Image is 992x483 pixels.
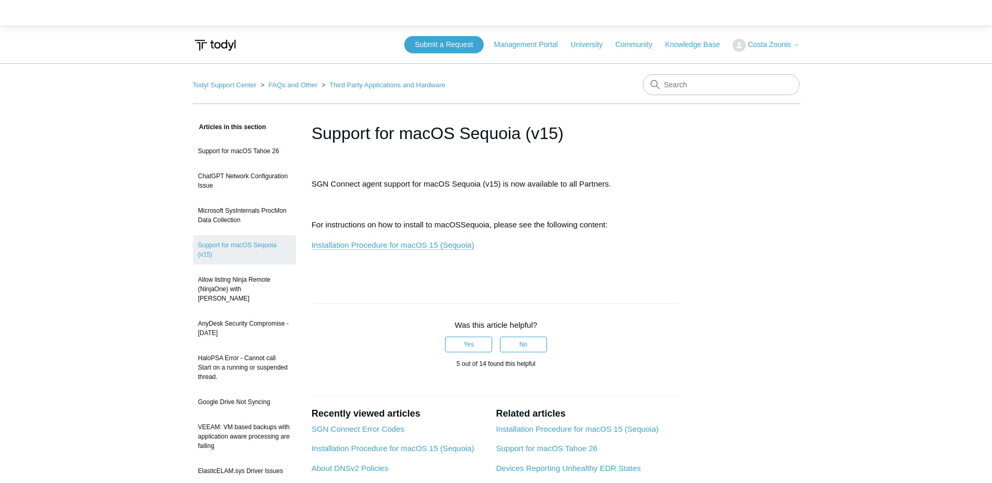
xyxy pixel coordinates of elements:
a: Google Drive Not Syncing [193,392,296,412]
a: Installation Procedure for macOS 15 (Sequoia) [496,424,658,433]
span: Was this article helpful? [455,320,538,329]
img: Todyl Support Center Help Center home page [193,36,237,55]
button: This article was helpful [445,337,492,352]
a: Allow listing Ninja Remote (NinjaOne) with [PERSON_NAME] [193,270,296,308]
a: Knowledge Base [665,39,731,50]
span: Articles in this section [193,123,266,131]
li: Third Party Applications and Hardware [320,81,446,89]
button: Costa Zounis [733,39,800,52]
li: FAQs and Other [258,81,320,89]
a: Installation Procedure for macOS 15 (Sequoia) [312,444,474,453]
span: 5 out of 14 found this helpful [457,360,535,367]
span: Sequoia [461,220,489,229]
p: SGN Connect agent support for macOS Sequoia (v15) is now available to all Partners. [312,178,681,190]
button: This article was not helpful [500,337,547,352]
a: Todyl Support Center [193,81,257,89]
input: Search [643,74,800,95]
a: Microsoft SysInternals ProcMon Data Collection [193,201,296,230]
h2: Related articles [496,407,680,421]
p: For instructions on how to install to macOS , please see the following content: [312,218,681,231]
a: FAQs and Other [268,81,317,89]
a: Community [615,39,663,50]
a: SGN Connect Error Codes [312,424,405,433]
a: VEEAM: VM based backups with application aware processing are failing [193,417,296,456]
a: Devices Reporting Unhealthy EDR States [496,464,641,473]
a: Support for macOS Sequoia (v15) [193,235,296,264]
h1: Support for macOS Sequoia (v15) [312,121,681,146]
a: Support for macOS Tahoe 26 [496,444,597,453]
a: Management Portal [494,39,568,50]
a: Third Party Applications and Hardware [329,81,446,89]
li: Todyl Support Center [193,81,259,89]
a: Submit a Request [404,36,483,53]
a: Support for macOS Tahoe 26 [193,141,296,161]
a: Installation Procedure for macOS 15 (Sequoia) [312,240,474,250]
a: HaloPSA Error - Cannot call Start on a running or suspended thread. [193,348,296,387]
span: Costa Zounis [748,40,791,49]
a: AnyDesk Security Compromise - [DATE] [193,314,296,343]
a: ElasticELAM.sys Driver Issues [193,461,296,481]
a: About DNSv2 Policies [312,464,389,473]
a: ChatGPT Network Configuration Issue [193,166,296,195]
a: University [571,39,613,50]
h2: Recently viewed articles [312,407,486,421]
